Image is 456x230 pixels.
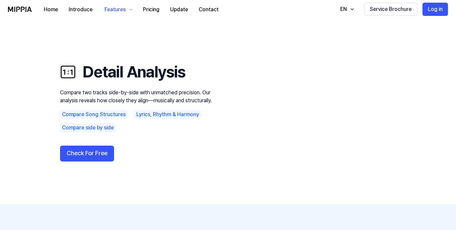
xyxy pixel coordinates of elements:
[98,0,138,19] button: Features
[60,61,219,83] h1: Detail Analysis
[138,3,165,16] button: Pricing
[60,146,114,161] button: Check For Free
[334,3,359,16] button: EN
[63,3,98,16] button: Introduce
[38,3,63,16] button: Home
[103,6,127,14] div: Features
[60,89,219,105] p: Compare two tracks side-by-side with unmatched precision. Our analysis reveals how closely they a...
[364,3,417,16] button: Service Brochure
[134,110,201,119] div: Lyrics, Rhythm & Harmony
[165,0,193,19] a: Update
[193,3,224,16] button: Contact
[60,110,128,119] div: Compare Song Structures
[60,123,116,132] div: Compare side by side
[8,7,32,12] img: logo
[423,3,448,16] button: Log in
[165,3,193,16] button: Update
[339,5,348,13] div: EN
